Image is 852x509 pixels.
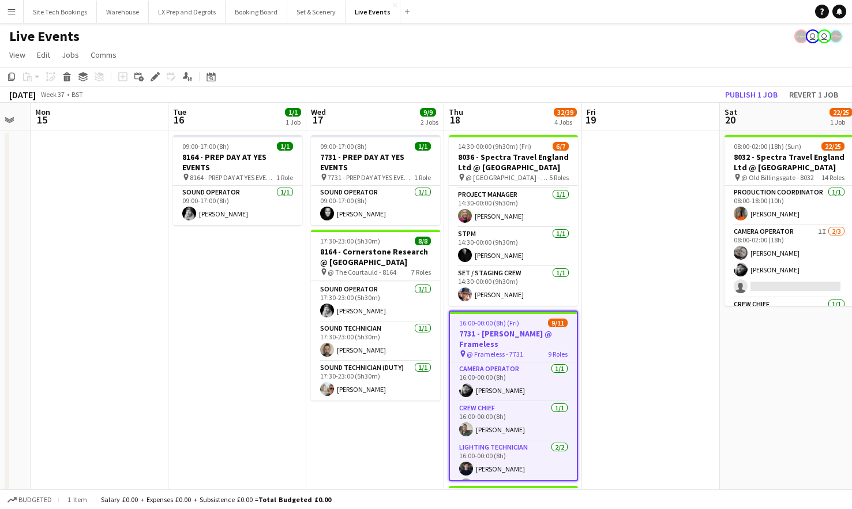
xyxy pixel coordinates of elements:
a: Edit [32,47,55,62]
button: Set & Scenery [287,1,346,23]
app-user-avatar: Andrew Gorman [806,29,820,43]
app-user-avatar: Production Managers [794,29,808,43]
button: Booking Board [226,1,287,23]
span: Week 37 [38,90,67,99]
span: Comms [91,50,117,60]
span: Jobs [62,50,79,60]
div: BST [72,90,83,99]
button: Budgeted [6,493,54,506]
button: Revert 1 job [785,87,843,102]
span: Budgeted [18,496,52,504]
button: Warehouse [97,1,149,23]
a: Jobs [57,47,84,62]
app-user-avatar: Eden Hopkins [817,29,831,43]
span: Edit [37,50,50,60]
button: Live Events [346,1,400,23]
button: Site Tech Bookings [24,1,97,23]
div: Salary £0.00 + Expenses £0.00 + Subsistence £0.00 = [101,495,331,504]
span: View [9,50,25,60]
h1: Live Events [9,28,80,45]
a: Comms [86,47,121,62]
div: [DATE] [9,89,36,100]
span: Total Budgeted £0.00 [258,495,331,504]
a: View [5,47,30,62]
app-user-avatar: Production Managers [829,29,843,43]
span: 1 item [63,495,91,504]
button: Publish 1 job [720,87,782,102]
button: LX Prep and Degrots [149,1,226,23]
